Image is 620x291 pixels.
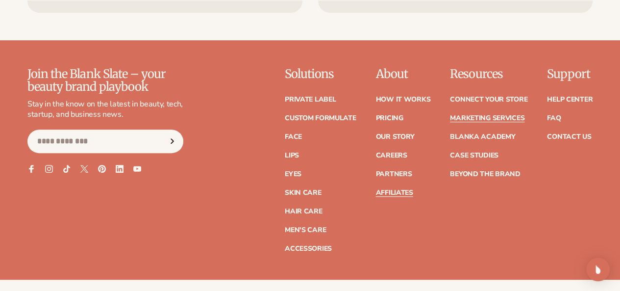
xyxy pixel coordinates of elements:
[285,68,356,80] p: Solutions
[375,152,407,159] a: Careers
[450,115,524,122] a: Marketing services
[27,99,183,120] p: Stay in the know on the latest in beauty, tech, startup, and business news.
[285,96,336,103] a: Private label
[450,96,527,103] a: Connect your store
[547,96,593,103] a: Help Center
[375,115,403,122] a: Pricing
[285,115,356,122] a: Custom formulate
[586,258,610,281] div: Open Intercom Messenger
[285,189,321,196] a: Skin Care
[285,171,301,178] a: Eyes
[285,227,326,234] a: Men's Care
[547,115,561,122] a: FAQ
[450,171,521,178] a: Beyond the brand
[27,68,183,94] p: Join the Blank Slate – your beauty brand playbook
[285,152,299,159] a: Lips
[375,68,430,80] p: About
[547,133,591,140] a: Contact Us
[547,68,593,80] p: Support
[450,68,527,80] p: Resources
[285,208,322,215] a: Hair Care
[285,245,332,252] a: Accessories
[161,130,183,153] button: Subscribe
[285,133,302,140] a: Face
[375,171,412,178] a: Partners
[375,133,414,140] a: Our Story
[375,189,413,196] a: Affiliates
[450,133,515,140] a: Blanka Academy
[450,152,498,159] a: Case Studies
[375,96,430,103] a: How It Works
